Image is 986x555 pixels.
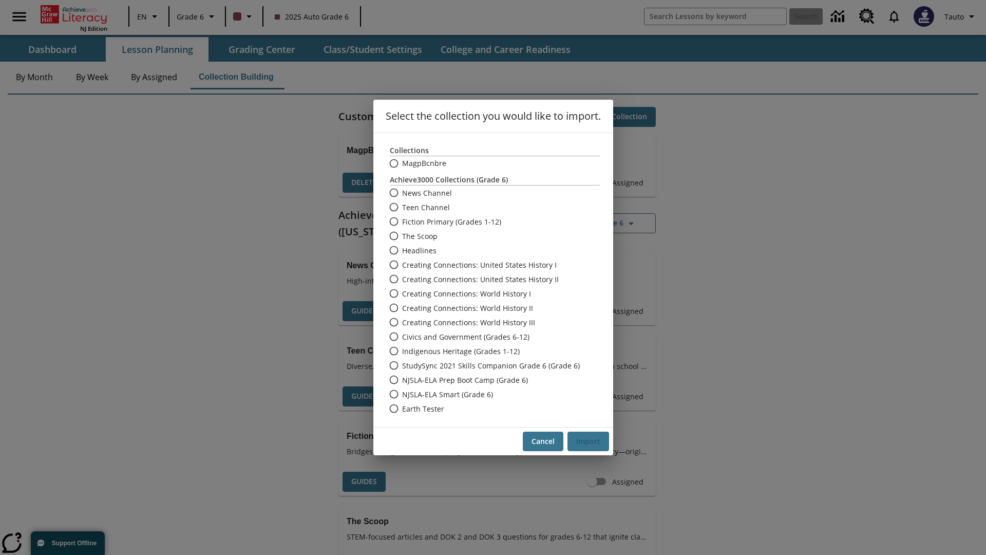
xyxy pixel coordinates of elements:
span: Civics and Government [402,418,482,429]
span: The Scoop [402,231,438,242]
span: Indigenous Heritage (Grades 1-12) [402,346,520,357]
h3: Collections [390,145,600,156]
span: Creating Connections: United States History II [402,274,559,285]
span: Creating Connections: United States History I [402,260,557,270]
h6: Select the collection you would like to import. [373,100,613,133]
span: StudySync 2021 Skills Companion Grade 6 (Grade 6) [402,360,580,371]
span: MagpBcnbre [402,158,446,169]
span: Earth Tester [402,403,444,414]
span: Creating Connections: World History I [402,288,531,299]
span: Fiction Primary (Grades 1-12) [402,216,501,227]
span: Teen Channel [402,202,450,213]
span: Creating Connections: World History III [402,317,535,328]
span: Headlines [402,245,437,256]
h3: Achieve3000 Collections (Grade 6 ) [390,175,600,185]
button: Cancel [523,432,563,452]
span: NJSLA-ELA Smart (Grade 6) [402,389,493,400]
span: Creating Connections: World History II [402,303,533,313]
span: Civics and Government (Grades 6-12) [402,331,529,342]
span: News Channel [402,188,452,198]
span: NJSLA-ELA Prep Boot Camp (Grade 6) [402,375,528,385]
